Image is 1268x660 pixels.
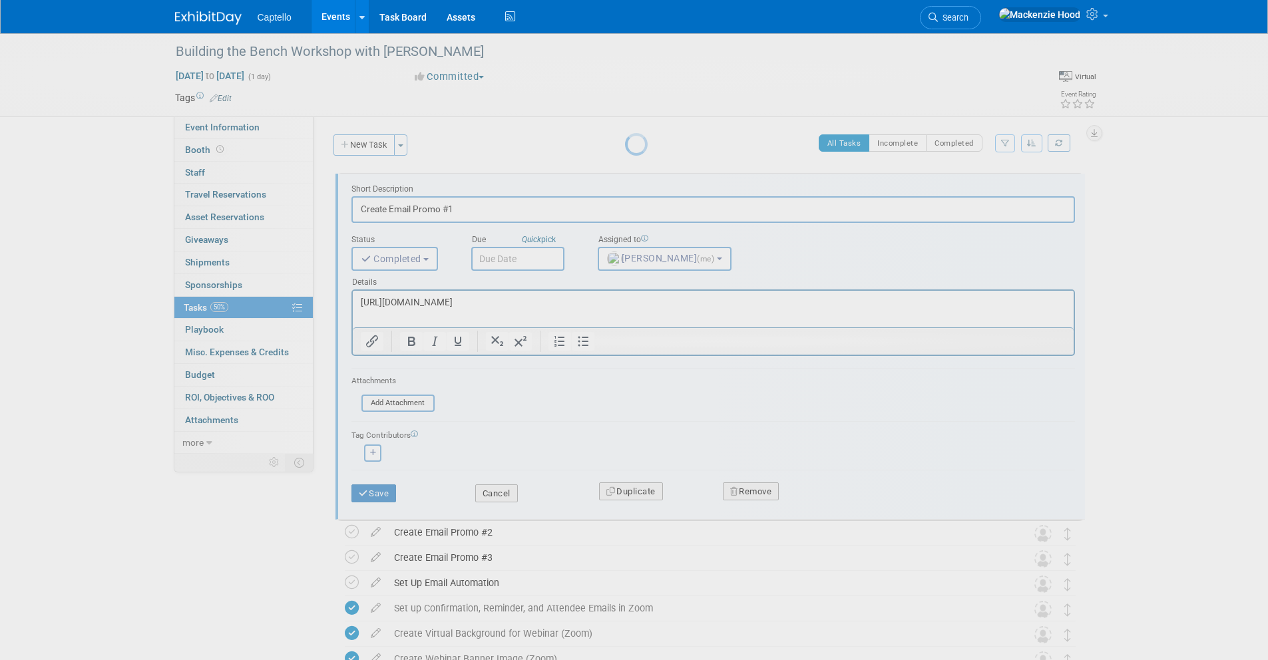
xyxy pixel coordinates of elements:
img: Mackenzie Hood [998,7,1081,22]
span: Search [938,13,968,23]
img: ExhibitDay [175,11,242,25]
span: Captello [258,12,292,23]
p: [URL][DOMAIN_NAME] [8,5,714,18]
body: Rich Text Area. Press ALT-0 for help. [7,5,714,18]
a: Search [920,6,981,29]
